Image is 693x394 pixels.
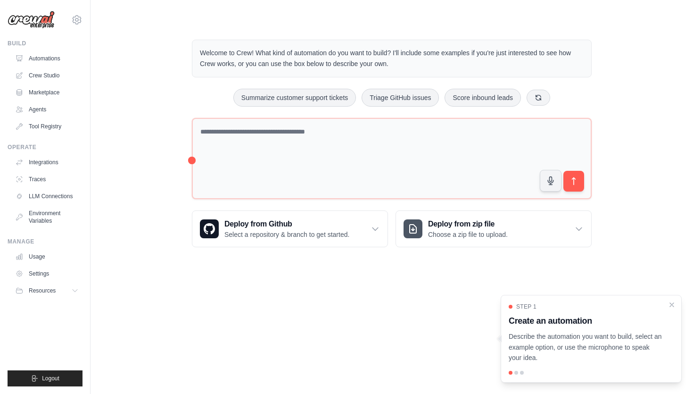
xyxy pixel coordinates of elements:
[11,51,82,66] a: Automations
[29,287,56,294] span: Resources
[200,48,584,69] p: Welcome to Crew! What kind of automation do you want to build? I'll include some examples if you'...
[11,189,82,204] a: LLM Connections
[428,218,508,230] h3: Deploy from zip file
[11,102,82,117] a: Agents
[224,218,349,230] h3: Deploy from Github
[42,375,59,382] span: Logout
[11,172,82,187] a: Traces
[516,303,536,310] span: Step 1
[11,68,82,83] a: Crew Studio
[8,238,82,245] div: Manage
[8,370,82,386] button: Logout
[445,89,521,107] button: Score inbound leads
[8,11,55,29] img: Logo
[11,249,82,264] a: Usage
[8,143,82,151] div: Operate
[11,119,82,134] a: Tool Registry
[224,230,349,239] p: Select a repository & branch to get started.
[11,85,82,100] a: Marketplace
[11,206,82,228] a: Environment Variables
[11,266,82,281] a: Settings
[11,283,82,298] button: Resources
[233,89,356,107] button: Summarize customer support tickets
[362,89,439,107] button: Triage GitHub issues
[509,314,662,327] h3: Create an automation
[8,40,82,47] div: Build
[509,331,662,363] p: Describe the automation you want to build, select an example option, or use the microphone to spe...
[11,155,82,170] a: Integrations
[428,230,508,239] p: Choose a zip file to upload.
[668,301,676,309] button: Close walkthrough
